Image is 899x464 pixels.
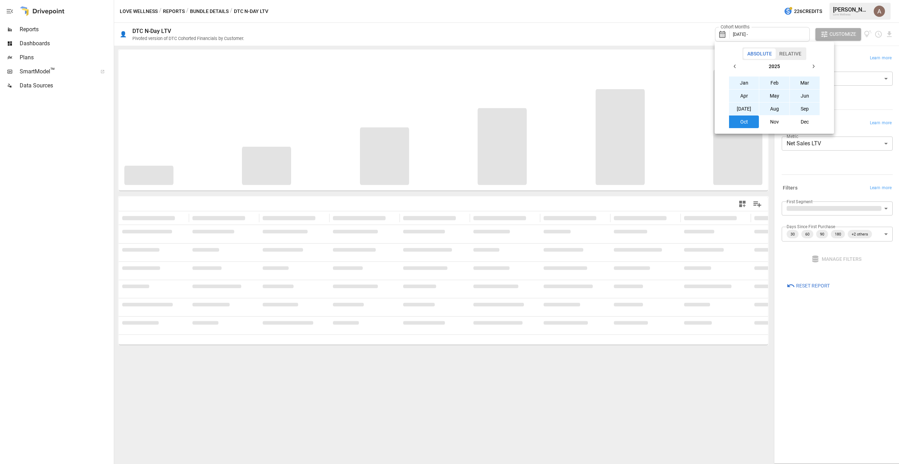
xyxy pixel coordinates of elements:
[759,102,789,115] button: Aug
[729,115,759,128] button: Oct
[790,90,820,102] button: Jun
[790,77,820,89] button: Mar
[759,77,789,89] button: Feb
[759,90,789,102] button: May
[741,60,807,73] button: 2025
[729,102,759,115] button: [DATE]
[790,115,820,128] button: Dec
[775,48,805,59] button: Relative
[729,77,759,89] button: Jan
[759,115,789,128] button: Nov
[790,102,820,115] button: Sep
[729,90,759,102] button: Apr
[743,48,776,59] button: Absolute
